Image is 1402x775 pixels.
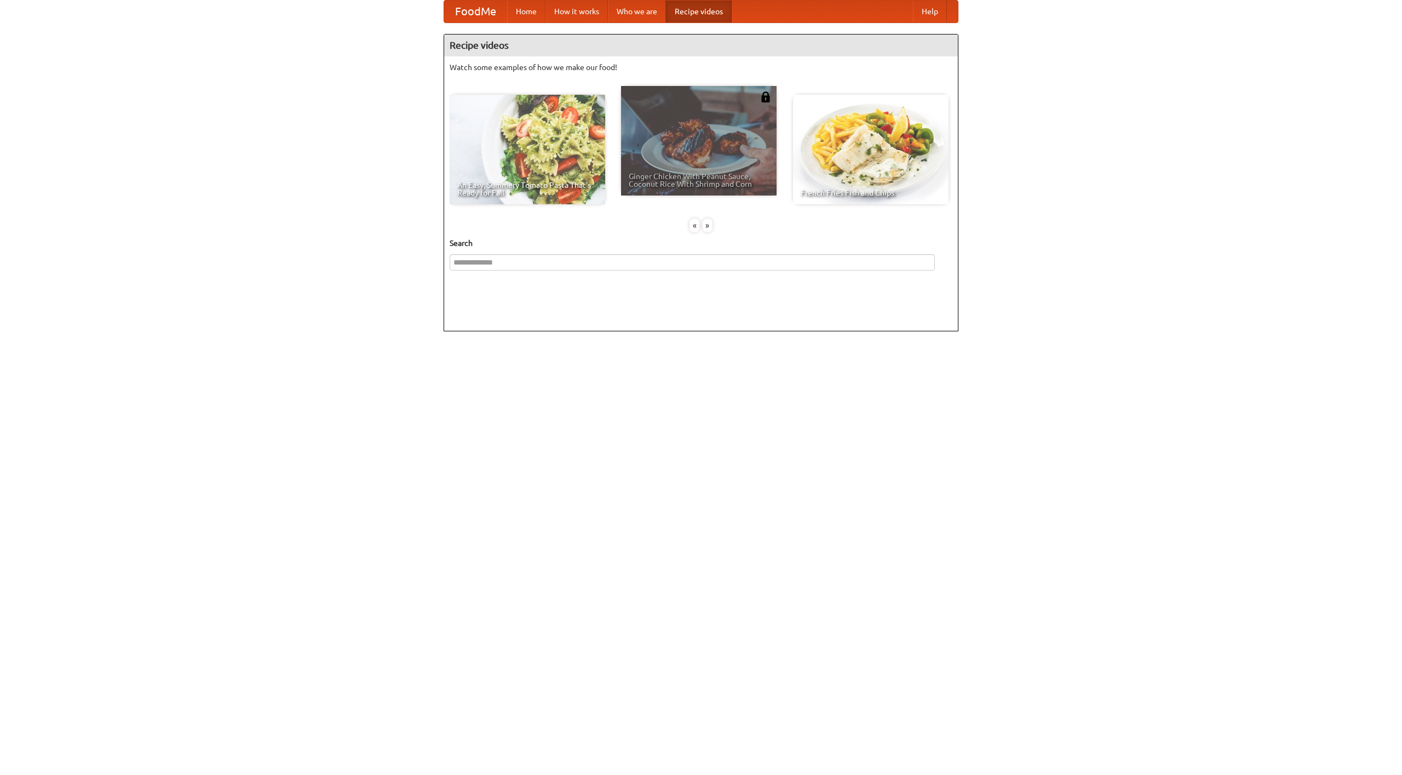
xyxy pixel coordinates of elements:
[793,95,949,204] a: French Fries Fish and Chips
[507,1,545,22] a: Home
[703,219,713,232] div: »
[608,1,666,22] a: Who we are
[457,181,597,197] span: An Easy, Summery Tomato Pasta That's Ready for Fall
[444,35,958,56] h4: Recipe videos
[450,95,605,204] a: An Easy, Summery Tomato Pasta That's Ready for Fall
[913,1,947,22] a: Help
[545,1,608,22] a: How it works
[760,91,771,102] img: 483408.png
[801,189,941,197] span: French Fries Fish and Chips
[666,1,732,22] a: Recipe videos
[689,219,699,232] div: «
[450,238,952,249] h5: Search
[450,62,952,73] p: Watch some examples of how we make our food!
[444,1,507,22] a: FoodMe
